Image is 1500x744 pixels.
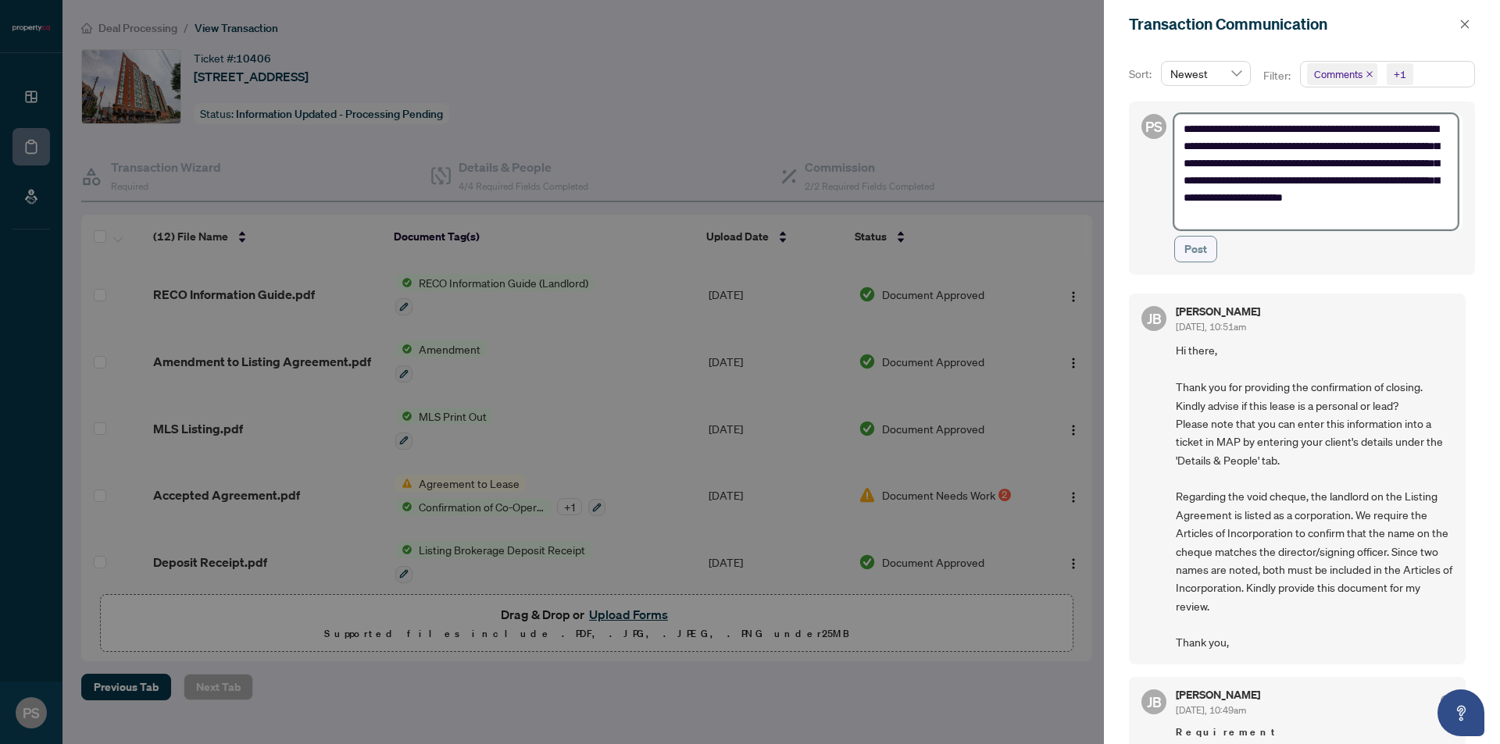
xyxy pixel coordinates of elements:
[1441,695,1453,707] span: check-circle
[1437,689,1484,736] button: Open asap
[1147,308,1162,329] span: JB
[1129,12,1455,36] div: Transaction Communication
[1145,116,1162,137] span: PS
[1366,70,1373,78] span: close
[1147,691,1162,713] span: JB
[1170,62,1241,85] span: Newest
[1176,341,1453,651] span: Hi there, Thank you for providing the confirmation of closing. Kindly advise if this lease is a p...
[1129,66,1155,83] p: Sort:
[1176,689,1260,700] h5: [PERSON_NAME]
[1176,724,1453,740] span: Requirement
[1176,704,1246,716] span: [DATE], 10:49am
[1314,66,1362,82] span: Comments
[1394,66,1406,82] div: +1
[1307,63,1377,85] span: Comments
[1174,236,1217,262] button: Post
[1459,19,1470,30] span: close
[1176,306,1260,317] h5: [PERSON_NAME]
[1184,237,1207,262] span: Post
[1263,67,1293,84] p: Filter:
[1176,321,1246,333] span: [DATE], 10:51am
